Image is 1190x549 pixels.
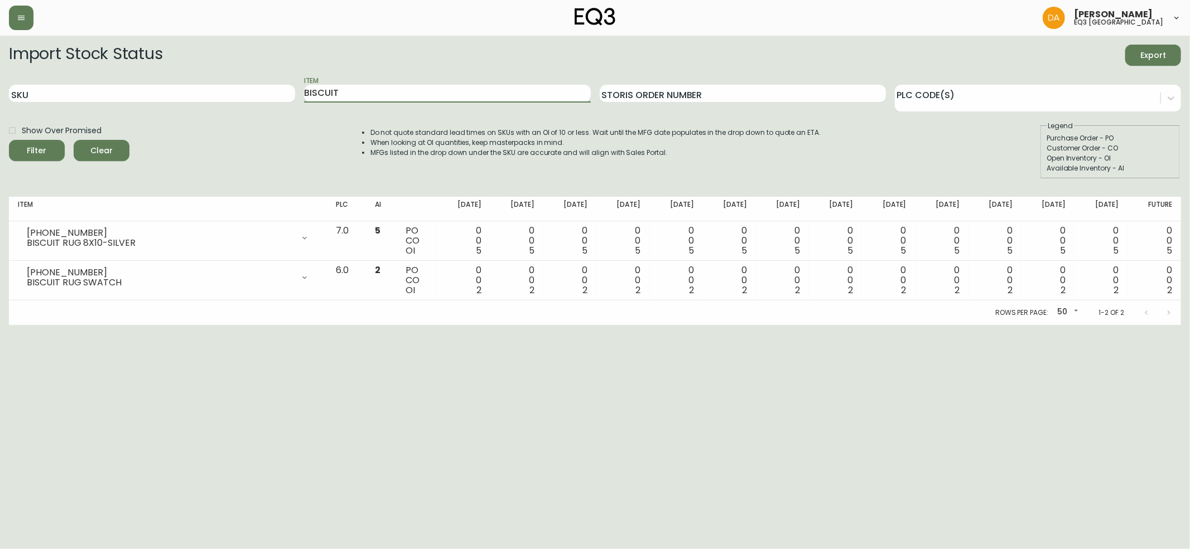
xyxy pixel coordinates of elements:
[1137,226,1172,256] div: 0 0
[1047,133,1174,143] div: Purchase Order - PO
[375,264,380,276] span: 2
[1007,244,1013,257] span: 5
[370,148,821,158] li: MFGs listed in the drop down under the SKU are accurate and will align with Sales Portal.
[1134,48,1172,62] span: Export
[9,45,162,66] h2: Import Stock Status
[901,244,907,257] span: 5
[871,226,906,256] div: 0 0
[499,226,534,256] div: 0 0
[1047,163,1174,173] div: Available Inventory - AI
[1022,197,1075,221] th: [DATE]
[1075,197,1128,221] th: [DATE]
[703,197,756,221] th: [DATE]
[582,284,587,297] span: 2
[406,284,415,297] span: OI
[370,128,821,138] li: Do not quote standard lead times on SKUs with an OI of 10 or less. Wait until the MFG date popula...
[1053,303,1081,322] div: 50
[1114,244,1119,257] span: 5
[1137,265,1172,295] div: 0 0
[575,8,616,26] img: logo
[27,228,293,238] div: [PHONE_NUMBER]
[327,221,366,261] td: 7.0
[27,278,293,288] div: BISCUIT RUG SWATCH
[712,265,747,295] div: 0 0
[809,197,862,221] th: [DATE]
[688,244,694,257] span: 5
[756,197,809,221] th: [DATE]
[871,265,906,295] div: 0 0
[1074,19,1163,26] h5: eq3 [GEOGRAPHIC_DATA]
[552,265,587,295] div: 0 0
[742,284,747,297] span: 2
[1047,143,1174,153] div: Customer Order - CO
[22,125,102,137] span: Show Over Promised
[1030,265,1066,295] div: 0 0
[446,265,481,295] div: 0 0
[18,265,318,290] div: [PHONE_NUMBER]BISCUIT RUG SWATCH
[1043,7,1065,29] img: dd1a7e8db21a0ac8adbf82b84ca05374
[1125,45,1181,66] button: Export
[862,197,915,221] th: [DATE]
[635,284,640,297] span: 2
[1099,308,1124,318] p: 1-2 of 2
[476,284,481,297] span: 2
[375,224,380,237] span: 5
[9,197,327,221] th: Item
[490,197,543,221] th: [DATE]
[954,244,960,257] span: 5
[406,265,428,295] div: PO CO
[848,284,853,297] span: 2
[1074,10,1153,19] span: [PERSON_NAME]
[83,144,121,158] span: Clear
[765,226,800,256] div: 0 0
[741,244,747,257] span: 5
[437,197,490,221] th: [DATE]
[765,265,800,295] div: 0 0
[712,226,747,256] div: 0 0
[977,226,1013,256] div: 0 0
[635,244,640,257] span: 5
[406,226,428,256] div: PO CO
[1167,244,1172,257] span: 5
[327,261,366,300] td: 6.0
[995,308,1048,318] p: Rows per page:
[446,226,481,256] div: 0 0
[605,226,640,256] div: 0 0
[1114,284,1119,297] span: 2
[529,284,534,297] span: 2
[1047,121,1074,131] legend: Legend
[689,284,694,297] span: 2
[818,226,853,256] div: 0 0
[552,226,587,256] div: 0 0
[818,265,853,295] div: 0 0
[327,197,366,221] th: PLC
[902,284,907,297] span: 2
[924,265,960,295] div: 0 0
[795,284,800,297] span: 2
[955,284,960,297] span: 2
[847,244,853,257] span: 5
[969,197,1022,221] th: [DATE]
[1061,284,1066,297] span: 2
[924,226,960,256] div: 0 0
[9,140,65,161] button: Filter
[596,197,649,221] th: [DATE]
[605,265,640,295] div: 0 0
[1030,226,1066,256] div: 0 0
[27,268,293,278] div: [PHONE_NUMBER]
[74,140,129,161] button: Clear
[476,244,481,257] span: 5
[1008,284,1013,297] span: 2
[1083,265,1119,295] div: 0 0
[1128,197,1181,221] th: Future
[649,197,702,221] th: [DATE]
[658,226,693,256] div: 0 0
[406,244,415,257] span: OI
[370,138,821,148] li: When looking at OI quantities, keep masterpacks in mind.
[1083,226,1119,256] div: 0 0
[794,244,800,257] span: 5
[543,197,596,221] th: [DATE]
[582,244,587,257] span: 5
[18,226,318,250] div: [PHONE_NUMBER]BISCUIT RUG 8X10-SILVER
[977,265,1013,295] div: 0 0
